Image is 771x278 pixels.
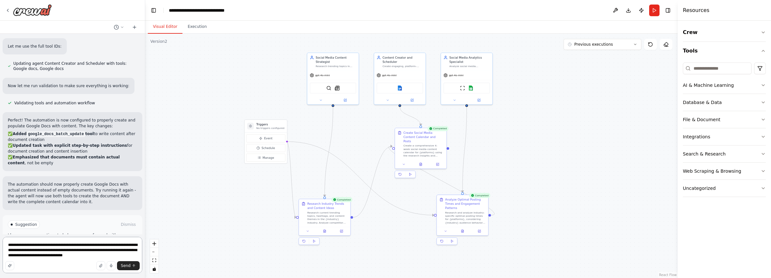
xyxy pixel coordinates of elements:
[353,144,392,219] g: Edge from 5137dee9-e255-4ace-a871-59ea89a2a6b2 to d6ae9382-58ad-4e05-afcb-1f6ec807123f
[472,229,486,234] button: Open in side panel
[307,202,348,210] div: Research Industry Trends and Content Ideas
[14,100,95,106] span: Validating tools and automation workflow
[13,4,52,16] img: Logo
[331,197,352,202] div: Completed
[468,86,473,90] img: Google sheets
[150,239,158,248] button: zoom in
[683,42,766,60] button: Tools
[148,20,182,34] button: Visual Editor
[683,94,766,111] button: Database & Data
[264,136,273,141] span: Event
[683,111,766,128] button: File & Document
[316,229,333,234] button: View output
[120,221,137,228] button: Dismiss
[374,52,426,105] div: Content Creator and SchedulerCreate engaging, platform-optimized social media content based on st...
[449,65,490,68] div: Analyze social media performance patterns, identify optimal posting times for {platforms} based o...
[8,117,137,129] p: Perfect! The automation is now configured to properly create and populate Google Docs with conten...
[683,99,722,106] div: Database & Data
[117,261,140,270] button: Send
[96,261,105,270] button: Upload files
[182,20,212,34] button: Execution
[316,55,356,64] div: Social Media Content Strategist
[663,6,672,15] button: Hide right sidebar
[382,74,397,77] span: gpt-4o-mini
[469,193,490,198] div: Completed
[403,144,444,157] div: Create a comprehensive 4-week social media content calendar for {platforms} using the research in...
[683,116,720,123] div: File & Document
[460,86,465,90] img: ScrapeWebsiteTool
[263,156,274,160] span: Manage
[8,43,62,49] p: Let me use the full tool IDs:
[334,229,349,234] button: Open in side panel
[683,23,766,41] button: Crew
[333,98,357,103] button: Open in side panel
[683,145,766,162] button: Search & Research
[169,7,242,14] nav: breadcrumb
[246,154,285,161] button: Manage
[150,39,167,44] div: Version 2
[683,82,734,88] div: AI & Machine Learning
[322,107,335,197] g: Edge from dcc6a740-04e3-437c-8fc6-140799ea2d7d to 5137dee9-e255-4ace-a871-59ea89a2a6b2
[574,42,613,47] span: Previous executions
[107,261,116,270] button: Click to speak your automation idea
[467,98,491,103] button: Open in side panel
[13,61,137,71] span: Updating agent Content Creator and Scheduler with tools: Google docs, Google docs
[335,86,340,90] img: SerplyNewsSearchTool
[5,261,14,270] button: Improve this prompt
[437,195,489,247] div: CompletedAnalyze Optimal Posting Times and Engagement PatternsResearch and analyze industry-speci...
[262,146,275,150] span: Schedule
[27,131,85,137] code: google_docs_batch_update
[326,86,331,90] img: SerplyWebSearchTool
[454,229,472,234] button: View output
[307,52,359,105] div: Social Media Content StrategistResearch trending topics in {industry}, analyze competitor content...
[150,265,158,273] button: toggle interactivity
[403,131,444,143] div: Create Social Media Content Calendar and Posts
[683,151,726,157] div: Search & Research
[129,23,140,31] button: Start a new chat
[316,65,356,68] div: Research trending topics in {industry}, analyze competitor content, and develop comprehensive soc...
[149,6,158,15] button: Hide left sidebar
[445,211,486,224] div: Research and analyze industry-specific optimal posting times for {platforms}, considering {indust...
[683,185,716,191] div: Uncategorized
[683,180,766,197] button: Uncategorized
[111,23,127,31] button: Switch to previous chat
[244,120,287,164] div: TriggersNo triggers configuredEventScheduleManage
[307,211,348,224] div: Research current trending topics, hashtags, and content themes in the {industry} industry. Analyz...
[150,239,158,273] div: React Flow controls
[8,83,129,89] p: Now let me run validation to make sure everything is working:
[683,128,766,145] button: Integrations
[461,107,469,192] g: Edge from b6bfdeea-e01f-48c6-bcea-cd4a7629b2e3 to 79c7f287-20fe-4c28-af00-78af094e10c8
[286,139,296,219] g: Edge from triggers to 5137dee9-e255-4ace-a871-59ea89a2a6b2
[315,74,330,77] span: gpt-4o-mini
[121,263,131,268] span: Send
[256,126,285,130] p: No triggers configured
[683,133,710,140] div: Integrations
[13,132,94,136] strong: Added tool
[8,131,137,166] p: ✅ to write content after document creation ✅ for document creation and content insertion ✅ , not ...
[246,134,285,142] button: Event
[298,199,351,247] div: CompletedResearch Industry Trends and Content IdeasResearch current trending topics, hashtags, an...
[246,144,285,152] button: Schedule
[150,256,158,265] button: fit view
[397,86,402,90] img: Google docs
[8,233,137,243] p: I have some suggestions to help you move forward with your automation.
[400,98,424,103] button: Open in side panel
[449,74,463,77] span: gpt-4o-mini
[440,52,493,105] div: Social Media Analytics SpecialistAnalyze social media performance patterns, identify optimal post...
[388,144,495,217] g: Edge from 79c7f287-20fe-4c28-af00-78af094e10c8 to d6ae9382-58ad-4e05-afcb-1f6ec807123f
[15,222,37,227] span: Suggestion
[395,128,447,180] div: CompletedCreate Social Media Content Calendar and PostsCreate a comprehensive 4-week social media...
[256,122,285,127] h3: Triggers
[427,126,449,131] div: Completed
[382,65,423,68] div: Create engaging, platform-optimized social media content based on strategic insights, develop con...
[8,181,137,205] p: The automation should now properly create Google Docs with actual content instead of empty docume...
[430,162,445,167] button: Open in side panel
[564,39,641,50] button: Previous executions
[8,155,120,165] strong: Emphasized that documents must contain actual content
[449,55,490,64] div: Social Media Analytics Specialist
[412,162,430,167] button: View output
[286,139,434,217] g: Edge from triggers to 79c7f287-20fe-4c28-af00-78af094e10c8
[150,248,158,256] button: zoom out
[683,163,766,180] button: Web Scraping & Browsing
[683,168,741,174] div: Web Scraping & Browsing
